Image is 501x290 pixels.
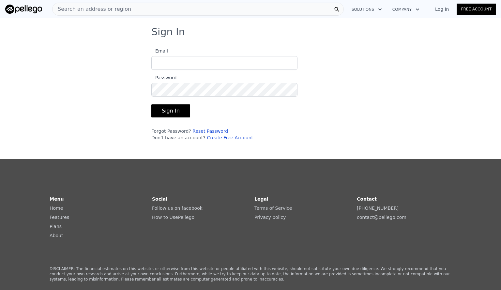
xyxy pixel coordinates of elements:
[151,83,297,97] input: Password
[254,196,268,202] strong: Legal
[346,4,387,15] button: Solutions
[151,56,297,70] input: Email
[357,215,406,220] a: contact@pellego.com
[50,206,63,211] a: Home
[151,128,297,141] div: Forgot Password? Don't have an account?
[152,215,194,220] a: How to UsePellego
[254,215,286,220] a: Privacy policy
[151,75,176,80] span: Password
[50,224,62,229] a: Plans
[151,104,190,117] button: Sign In
[152,196,167,202] strong: Social
[50,233,63,238] a: About
[50,196,64,202] strong: Menu
[427,6,457,12] a: Log In
[457,4,496,15] a: Free Account
[152,206,203,211] a: Follow us on facebook
[254,206,292,211] a: Terms of Service
[50,266,451,282] p: DISCLAIMER: The financial estimates on this website, or otherwise from this website or people aff...
[53,5,131,13] span: Search an address or region
[151,48,168,53] span: Email
[5,5,42,14] img: Pellego
[192,129,228,134] a: Reset Password
[357,206,399,211] a: [PHONE_NUMBER]
[207,135,253,140] a: Create Free Account
[151,26,350,38] h3: Sign In
[50,215,69,220] a: Features
[387,4,425,15] button: Company
[357,196,377,202] strong: Contact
